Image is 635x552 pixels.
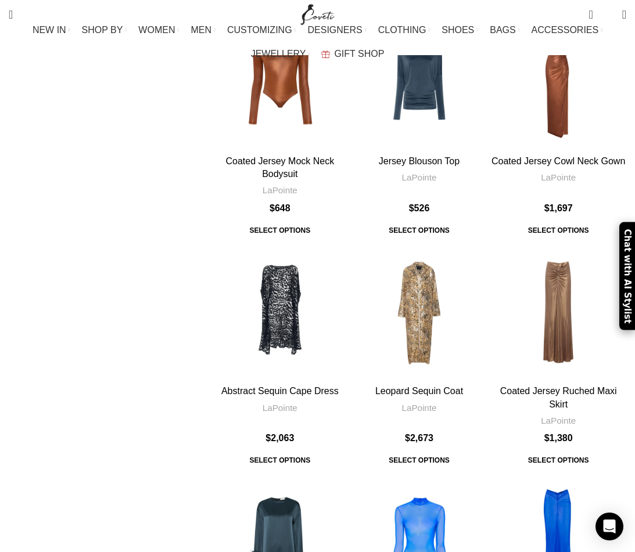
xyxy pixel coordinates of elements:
[263,184,297,196] a: LaPointe
[520,220,597,241] span: Select options
[308,19,367,42] a: DESIGNERS
[241,450,318,471] span: Select options
[532,19,603,42] a: ACCESSORIES
[321,50,330,58] img: GiftBag
[602,3,614,26] div: My Wishlist
[251,48,306,59] span: JEWELLERY
[405,433,433,443] bdi: 2,673
[191,19,215,42] a: MEN
[381,220,458,241] span: Select options
[520,450,597,471] a: Select options for “Coated Jersey Ruched Maxi Skirt”
[82,24,123,35] span: SHOP BY
[298,9,337,19] a: Site logo
[227,24,292,35] span: CUSTOMIZING
[409,203,414,213] span: $
[321,42,384,66] a: GIFT SHOP
[402,171,437,183] a: LaPointe
[379,156,460,166] a: Jersey Blouson Top
[82,19,127,42] a: SHOP BY
[381,450,458,471] a: Select options for “Leopard Sequin Coat”
[212,14,348,150] a: Coated Jersey Mock Neck Bodysuit
[375,386,463,396] a: Leopard Sequin Coat
[402,402,437,414] a: LaPointe
[442,19,478,42] a: SHOES
[270,203,290,213] bdi: 648
[3,19,632,66] div: Main navigation
[251,42,310,66] a: JEWELLERY
[405,433,410,443] span: $
[541,171,576,183] a: LaPointe
[541,414,576,427] a: LaPointe
[490,24,515,35] span: BAGS
[263,402,297,414] a: LaPointe
[595,513,623,540] div: Open Intercom Messenger
[490,244,626,380] a: Coated Jersey Ruched Maxi Skirt
[266,433,294,443] bdi: 2,063
[378,24,426,35] span: CLOTHING
[241,450,318,471] a: Select options for “Abstract Sequin Cape Dress”
[225,156,334,179] a: Coated Jersey Mock Neck Bodysuit
[227,19,296,42] a: CUSTOMIZING
[378,19,430,42] a: CLOTHING
[544,433,573,443] bdi: 1,380
[138,24,175,35] span: WOMEN
[33,19,70,42] a: NEW IN
[490,14,626,150] a: Coated Jersey Cowl Neck Gown
[500,386,617,409] a: Coated Jersey Ruched Maxi Skirt
[590,6,598,15] span: 0
[266,433,271,443] span: $
[270,203,275,213] span: $
[492,156,625,166] a: Coated Jersey Cowl Neck Gown
[33,24,66,35] span: NEW IN
[3,3,19,26] a: Search
[544,433,550,443] span: $
[490,19,519,42] a: BAGS
[308,24,363,35] span: DESIGNERS
[544,203,550,213] span: $
[138,19,179,42] a: WOMEN
[191,24,211,35] span: MEN
[381,220,458,241] a: Select options for “Jersey Blouson Top”
[442,24,474,35] span: SHOES
[212,244,348,380] a: Abstract Sequin Cape Dress
[409,203,430,213] bdi: 526
[241,220,318,241] span: Select options
[241,220,318,241] a: Select options for “Coated Jersey Mock Neck Bodysuit”
[520,220,597,241] a: Select options for “Coated Jersey Cowl Neck Gown”
[544,203,573,213] bdi: 1,697
[604,12,613,20] span: 0
[532,24,599,35] span: ACCESSORIES
[520,450,597,471] span: Select options
[583,3,598,26] a: 0
[334,48,384,59] span: GIFT SHOP
[351,14,487,150] a: Jersey Blouson Top
[351,244,487,380] a: Leopard Sequin Coat
[221,386,339,396] a: Abstract Sequin Cape Dress
[381,450,458,471] span: Select options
